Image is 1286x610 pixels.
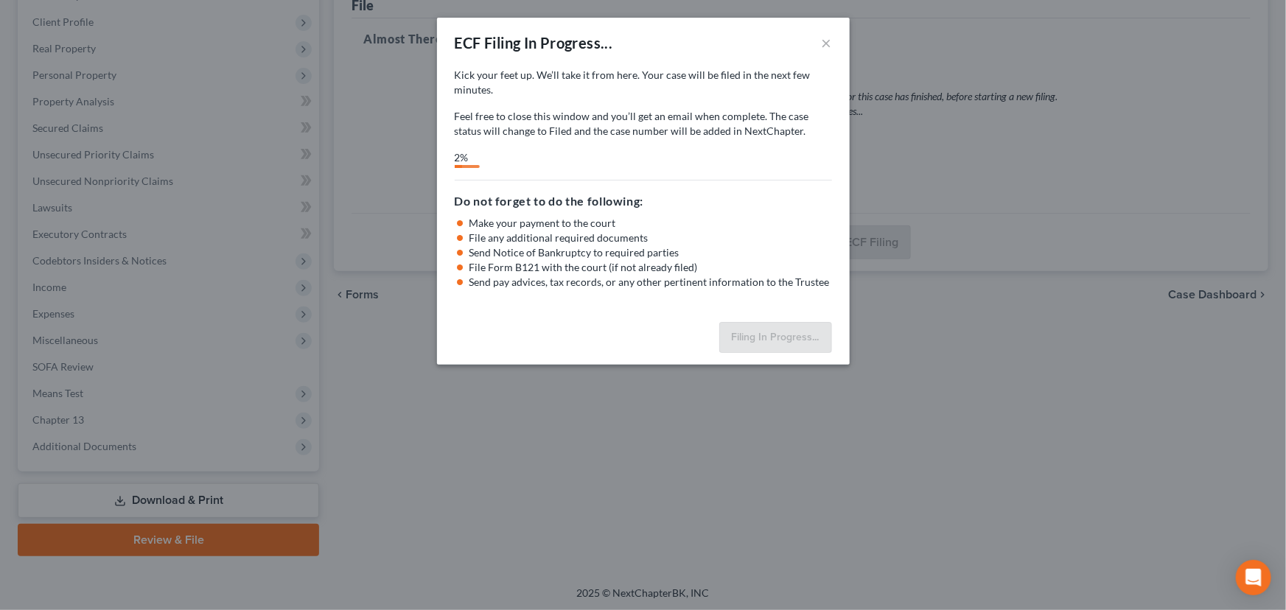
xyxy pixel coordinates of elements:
[1236,560,1271,595] div: Open Intercom Messenger
[455,109,832,139] p: Feel free to close this window and you’ll get an email when complete. The case status will change...
[455,150,462,165] div: 2%
[469,231,832,245] li: File any additional required documents
[469,245,832,260] li: Send Notice of Bankruptcy to required parties
[455,192,832,210] h5: Do not forget to do the following:
[469,216,832,231] li: Make your payment to the court
[719,322,832,353] button: Filing In Progress...
[469,260,832,275] li: File Form B121 with the court (if not already filed)
[455,32,613,53] div: ECF Filing In Progress...
[455,68,832,97] p: Kick your feet up. We’ll take it from here. Your case will be filed in the next few minutes.
[822,34,832,52] button: ×
[469,275,832,290] li: Send pay advices, tax records, or any other pertinent information to the Trustee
